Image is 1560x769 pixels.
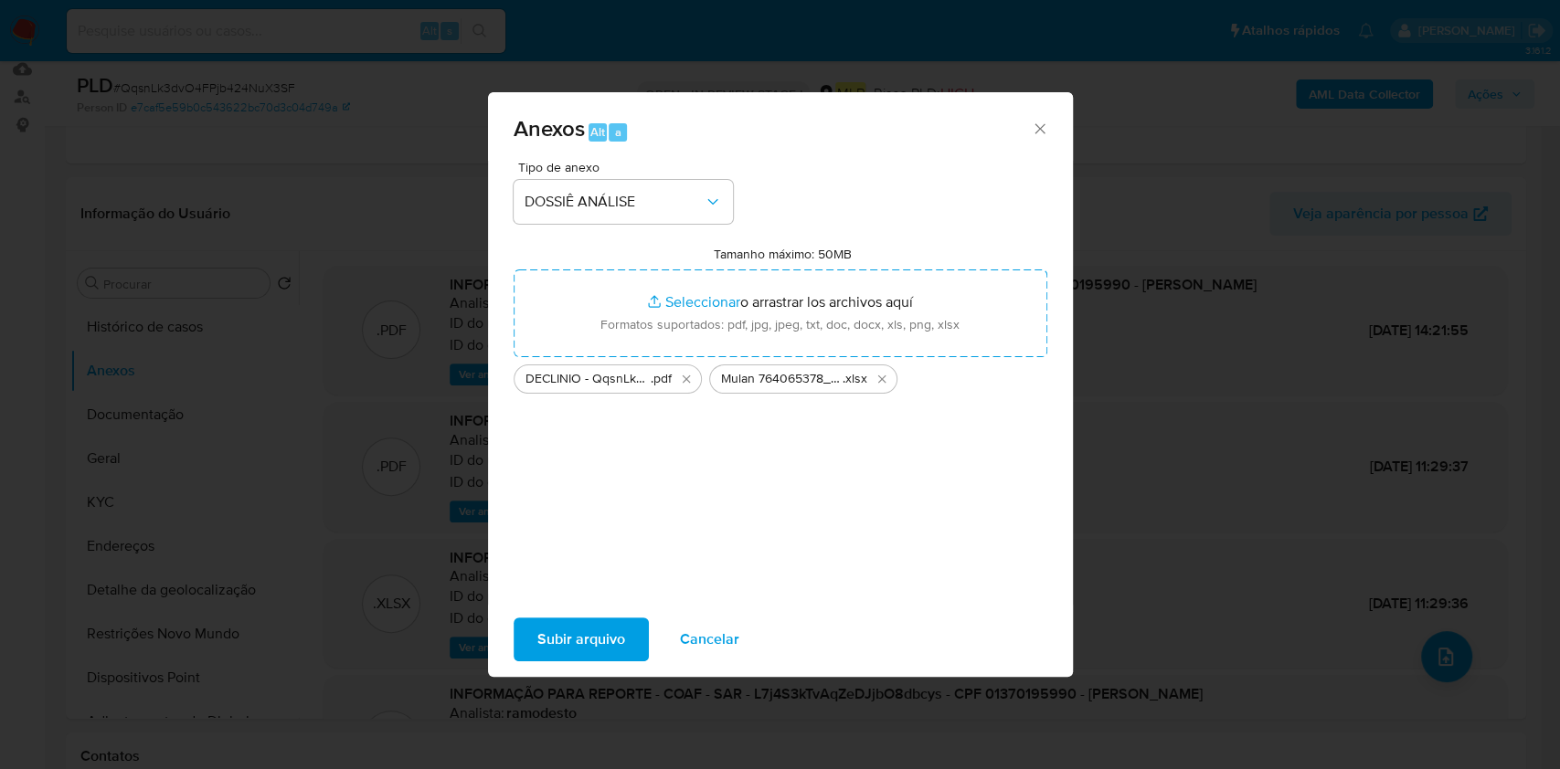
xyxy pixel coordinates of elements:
span: Mulan 764065378_2025_09_29_14_20_35 [721,370,843,388]
button: Cancelar [656,617,763,661]
button: Eliminar DECLINIO - QqsnLk3dvO4FPjb424NuX3SF - CPF 01370195990 - GABRIEL VITOR DA SILVA NUNES.pdf [675,368,697,390]
button: Subir arquivo [514,617,649,661]
span: Tipo de anexo [518,161,738,174]
span: Anexos [514,112,585,144]
ul: Archivos seleccionados [514,357,1047,394]
span: Cancelar [680,619,739,659]
span: Alt [590,123,605,141]
span: Subir arquivo [537,619,625,659]
span: .pdf [651,370,672,388]
label: Tamanho máximo: 50MB [714,246,852,262]
button: Eliminar Mulan 764065378_2025_09_29_14_20_35.xlsx [871,368,893,390]
span: .xlsx [843,370,867,388]
span: a [615,123,621,141]
button: DOSSIÊ ANÁLISE [514,180,733,224]
span: DOSSIÊ ANÁLISE [525,193,704,211]
span: DECLINIO - QqsnLk3dvO4FPjb424NuX3SF - CPF 01370195990 - [PERSON_NAME] [525,370,651,388]
button: Cerrar [1031,120,1047,136]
